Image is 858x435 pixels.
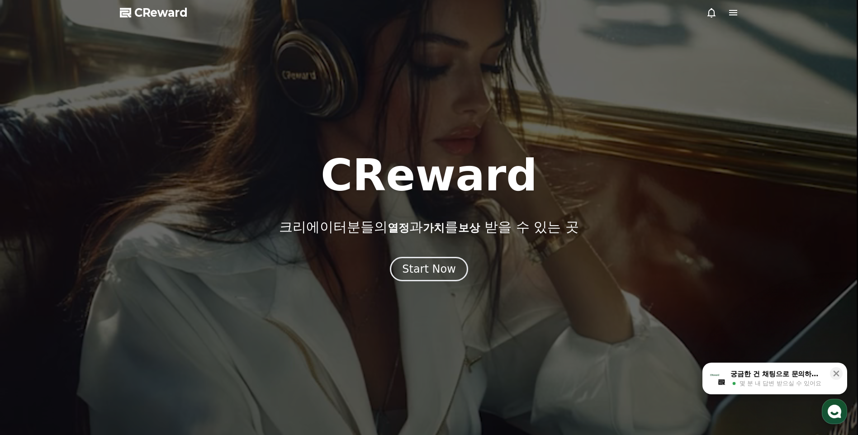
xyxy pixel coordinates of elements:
[390,266,468,274] a: Start Now
[423,222,445,234] span: 가치
[388,222,409,234] span: 열정
[321,154,537,197] h1: CReward
[402,262,456,276] div: Start Now
[134,5,188,20] span: CReward
[279,219,578,235] p: 크리에이터분들의 과 를 받을 수 있는 곳
[120,5,188,20] a: CReward
[390,257,468,281] button: Start Now
[458,222,480,234] span: 보상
